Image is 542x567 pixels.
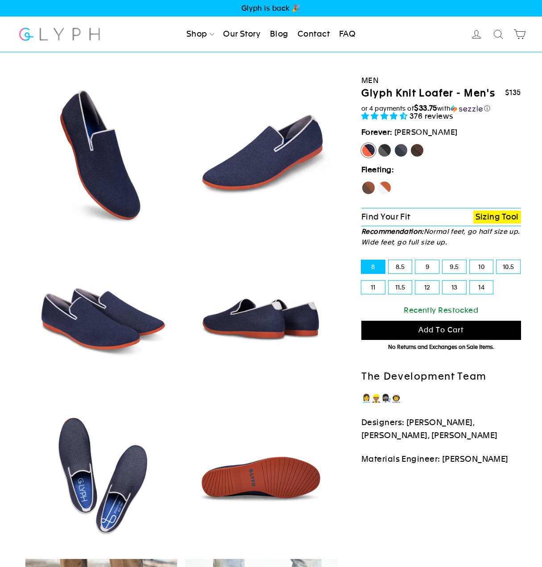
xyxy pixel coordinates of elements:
label: 13 [443,281,466,294]
strong: Recommendation: [361,228,424,235]
span: 4.73 stars [361,112,410,120]
span: $33.75 [414,103,437,112]
ul: Primary [183,25,359,44]
span: Add to cart [418,326,464,334]
label: 14 [470,281,493,294]
img: Marlin [25,79,178,231]
div: Men [361,74,521,87]
strong: Fleeting: [361,165,394,174]
p: Materials Engineer: [PERSON_NAME] [361,453,521,466]
span: [PERSON_NAME] [394,128,458,137]
div: or 4 payments of with [361,104,521,113]
div: or 4 payments of$33.75withSezzle Click to learn more about Sezzle [361,104,521,113]
h2: The Development Team [361,370,521,383]
h1: Glyph Knit Loafer - Men's [361,87,495,100]
a: Shop [183,25,218,44]
label: 12 [415,281,439,294]
label: 9 [415,260,439,273]
img: Marlin [25,399,178,551]
label: Panther [377,143,392,157]
a: Sizing Tool [473,211,521,223]
img: Marlin [185,399,337,551]
img: Glyph [18,22,101,46]
label: Hawk [361,181,376,195]
p: 👩‍💼👷🏽‍♂️👩🏿‍🔬👨‍🚀 [361,392,521,405]
img: Sezzle [451,105,483,113]
label: Mustang [410,143,424,157]
a: Contact [294,25,333,44]
span: Find Your Fit [361,212,410,221]
img: Marlin [185,239,337,391]
p: Normal feet, go half size up. Wide feet, go full size up. [361,226,521,248]
label: 10.5 [496,260,520,273]
strong: Forever: [361,128,393,137]
label: Fox [377,181,392,195]
a: FAQ [335,25,359,44]
label: 10 [470,260,493,273]
p: Designers: [PERSON_NAME], [PERSON_NAME], [PERSON_NAME] [361,416,521,442]
img: Marlin [25,239,178,391]
a: Our Story [219,25,264,44]
label: [PERSON_NAME] [361,143,376,157]
label: 11.5 [389,281,412,294]
label: Rhino [394,143,408,157]
img: Marlin [185,79,337,231]
a: Blog [266,25,292,44]
div: Recently Restocked [361,304,521,316]
label: 9.5 [443,260,466,273]
span: 376 reviews [410,112,454,120]
span: $135 [505,88,521,97]
label: 8 [361,260,385,273]
label: 8.5 [389,260,412,273]
label: 11 [361,281,385,294]
button: Add to cart [361,321,521,340]
span: No Returns and Exchanges on Sale Items. [388,344,494,350]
